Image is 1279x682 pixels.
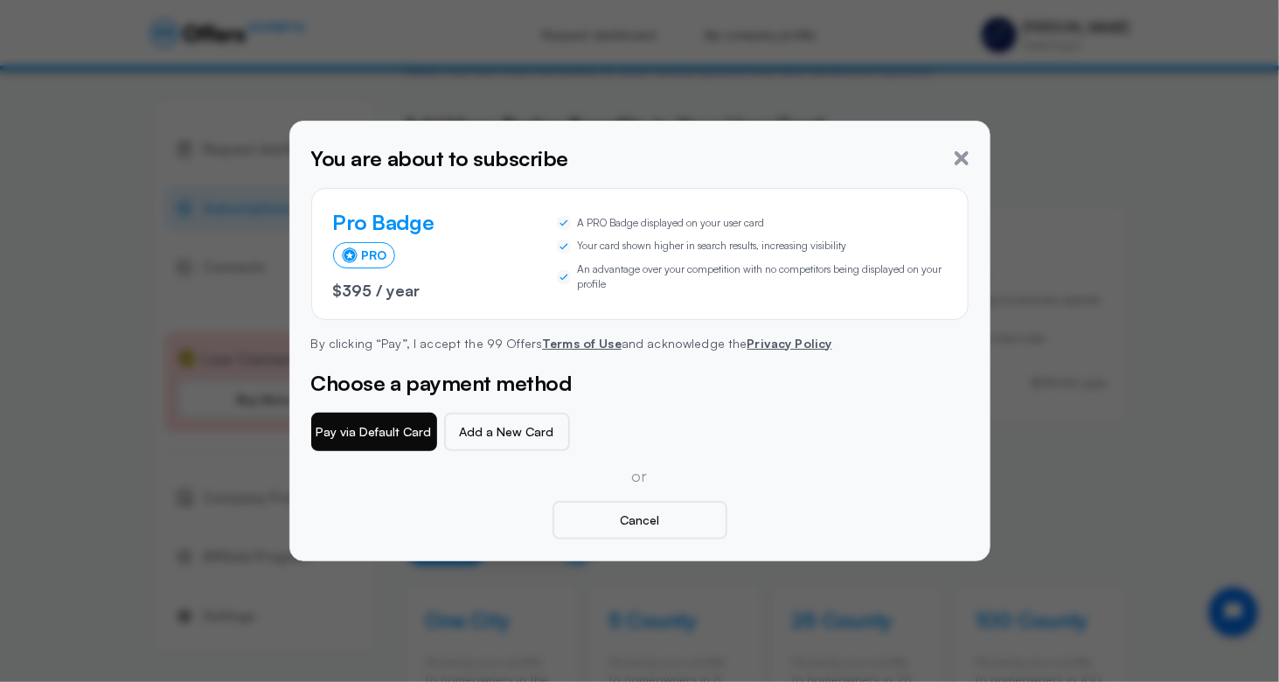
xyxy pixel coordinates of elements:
span: A PRO Badge displayed on your user card [578,216,765,231]
h5: You are about to subscribe [311,143,569,174]
p: or [311,465,969,487]
h4: Pro Badge [333,210,508,235]
span: Your card shown higher in search results, increasing visibility [578,239,847,254]
p: By clicking “Pay”, I accept the 99 Offers and acknowledge the [311,334,969,353]
h5: Choose a payment method [311,367,969,399]
button: Pay via Default Card [311,413,437,451]
span: PRO [362,249,387,261]
button: Cancel [553,501,727,539]
span: An advantage over your competition with no competitors being displayed on your profile [578,262,947,292]
p: $395 / year [333,282,508,298]
button: Add a New Card [444,413,570,451]
a: Terms of Use [542,336,622,351]
a: Privacy Policy [747,336,832,351]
